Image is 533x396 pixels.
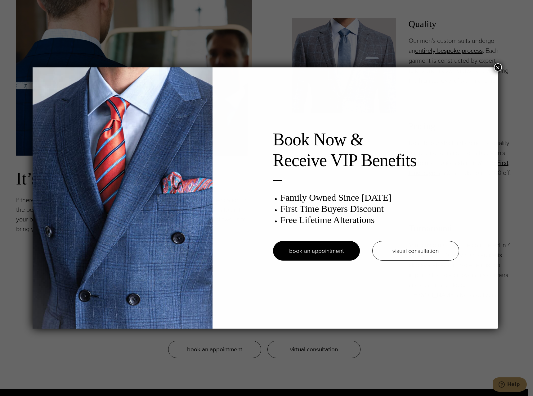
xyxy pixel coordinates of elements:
[494,63,502,71] button: Close
[280,214,459,225] h3: Free Lifetime Alterations
[273,241,360,261] a: book an appointment
[280,192,459,203] h3: Family Owned Since [DATE]
[372,241,459,261] a: visual consultation
[273,129,459,171] h2: Book Now & Receive VIP Benefits
[14,4,27,10] span: Help
[280,203,459,214] h3: First Time Buyers Discount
